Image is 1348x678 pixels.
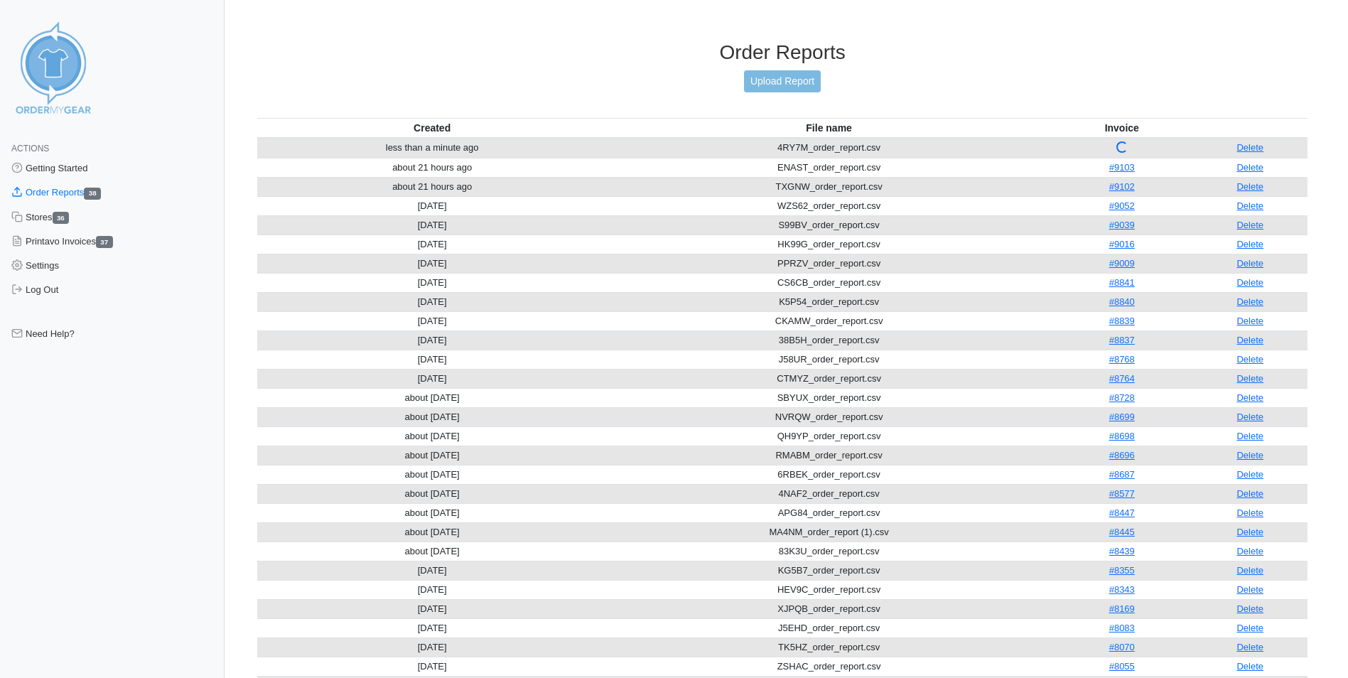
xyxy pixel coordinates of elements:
th: Invoice [1051,118,1192,138]
td: about 21 hours ago [257,177,607,196]
a: Delete [1236,661,1263,672]
td: about [DATE] [257,465,607,484]
td: [DATE] [257,273,607,292]
a: #9009 [1109,258,1135,269]
a: #8343 [1109,584,1135,595]
td: about [DATE] [257,407,607,426]
td: K5P54_order_report.csv [607,292,1051,311]
span: 37 [96,236,113,248]
a: Delete [1236,469,1263,480]
h3: Order Reports [257,41,1307,65]
a: Delete [1236,603,1263,614]
td: NVRQW_order_report.csv [607,407,1051,426]
td: 4RY7M_order_report.csv [607,138,1051,158]
a: Delete [1236,527,1263,537]
a: Delete [1236,373,1263,384]
td: ZSHAC_order_report.csv [607,657,1051,676]
td: [DATE] [257,196,607,215]
a: #8070 [1109,642,1135,652]
span: 38 [84,188,101,200]
span: Actions [11,144,49,154]
a: #9016 [1109,239,1135,249]
a: Delete [1236,565,1263,576]
td: 4NAF2_order_report.csv [607,484,1051,503]
a: #9102 [1109,181,1135,192]
a: Delete [1236,411,1263,422]
a: #8837 [1109,335,1135,345]
td: [DATE] [257,311,607,330]
td: 83K3U_order_report.csv [607,542,1051,561]
td: J5EHD_order_report.csv [607,618,1051,637]
td: ENAST_order_report.csv [607,158,1051,177]
a: Delete [1236,258,1263,269]
a: #8728 [1109,392,1135,403]
td: [DATE] [257,254,607,273]
a: #8355 [1109,565,1135,576]
td: about [DATE] [257,542,607,561]
a: Delete [1236,162,1263,173]
a: #9039 [1109,220,1135,230]
a: Delete [1236,354,1263,365]
th: File name [607,118,1051,138]
td: J58UR_order_report.csv [607,350,1051,369]
a: #9052 [1109,200,1135,211]
td: [DATE] [257,369,607,388]
a: #8840 [1109,296,1135,307]
a: Delete [1236,220,1263,230]
td: 38B5H_order_report.csv [607,330,1051,350]
td: CS6CB_order_report.csv [607,273,1051,292]
td: XJPQB_order_report.csv [607,599,1051,618]
a: #8687 [1109,469,1135,480]
td: CKAMW_order_report.csv [607,311,1051,330]
td: [DATE] [257,657,607,676]
td: TK5HZ_order_report.csv [607,637,1051,657]
td: HK99G_order_report.csv [607,235,1051,254]
td: [DATE] [257,599,607,618]
td: about [DATE] [257,484,607,503]
td: about [DATE] [257,503,607,522]
a: #8768 [1109,354,1135,365]
td: HEV9C_order_report.csv [607,580,1051,599]
td: QH9YP_order_report.csv [607,426,1051,446]
a: Delete [1236,239,1263,249]
td: KG5B7_order_report.csv [607,561,1051,580]
td: [DATE] [257,618,607,637]
td: [DATE] [257,580,607,599]
a: Delete [1236,200,1263,211]
span: 36 [53,212,70,224]
a: Delete [1236,142,1263,153]
a: #8698 [1109,431,1135,441]
td: about [DATE] [257,446,607,465]
a: #8439 [1109,546,1135,556]
td: SBYUX_order_report.csv [607,388,1051,407]
td: about [DATE] [257,388,607,407]
td: about 21 hours ago [257,158,607,177]
a: #8055 [1109,661,1135,672]
td: WZS62_order_report.csv [607,196,1051,215]
a: Delete [1236,296,1263,307]
a: Delete [1236,450,1263,461]
a: #8764 [1109,373,1135,384]
a: #8083 [1109,623,1135,633]
a: #8577 [1109,488,1135,499]
td: about [DATE] [257,522,607,542]
a: #8696 [1109,450,1135,461]
a: #9103 [1109,162,1135,173]
a: Delete [1236,335,1263,345]
a: #8445 [1109,527,1135,537]
a: Delete [1236,584,1263,595]
td: PPRZV_order_report.csv [607,254,1051,273]
a: Delete [1236,546,1263,556]
td: 6RBEK_order_report.csv [607,465,1051,484]
a: #8699 [1109,411,1135,422]
a: #8841 [1109,277,1135,288]
td: TXGNW_order_report.csv [607,177,1051,196]
td: [DATE] [257,330,607,350]
td: [DATE] [257,215,607,235]
td: [DATE] [257,637,607,657]
td: about [DATE] [257,426,607,446]
a: Upload Report [744,70,821,92]
a: Delete [1236,488,1263,499]
td: S99BV_order_report.csv [607,215,1051,235]
a: #8447 [1109,507,1135,518]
